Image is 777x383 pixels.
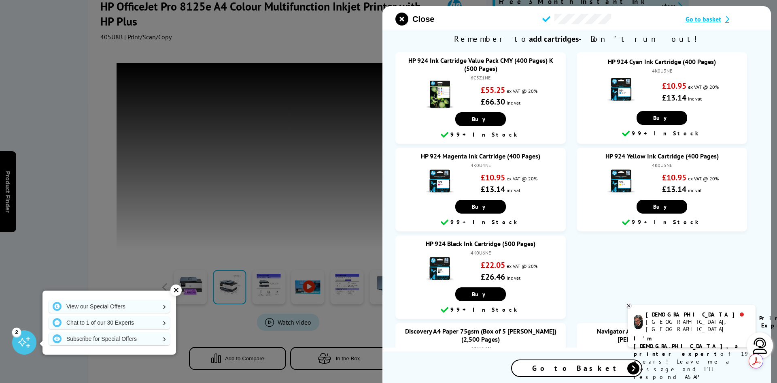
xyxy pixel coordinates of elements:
[403,345,558,351] div: 78355AN
[507,187,520,193] span: inc vat
[646,318,749,333] div: [GEOGRAPHIC_DATA], [GEOGRAPHIC_DATA]
[686,15,721,23] span: Go to basket
[403,162,558,168] div: 4K0U4NE
[507,100,520,106] span: inc vat
[49,332,170,345] a: Subscribe for Special Offers
[481,260,505,270] strong: £22.05
[399,130,562,140] div: 99+ In Stock
[403,75,558,81] div: 6C3Z1NE
[653,114,671,122] span: Buy
[472,116,489,123] span: Buy
[395,13,434,26] button: close modal
[646,311,749,318] div: [DEMOGRAPHIC_DATA]
[399,305,562,315] div: 99+ In Stock
[585,68,739,74] div: 4K0U3NE
[529,34,579,44] b: add cartridges
[481,85,505,95] strong: £55.25
[634,335,741,357] b: I'm [DEMOGRAPHIC_DATA], a printer expert
[608,58,716,66] a: HP 924 Cyan Ink Cartridge (400 Pages)
[686,15,758,23] a: Go to basket
[507,175,537,182] span: ex VAT @ 20%
[421,152,540,160] a: HP 924 Magenta Ink Cartridge (400 Pages)
[412,15,434,24] span: Close
[662,172,686,183] strong: £10.95
[581,129,743,139] div: 99+ In Stock
[511,359,642,377] a: Go to Basket
[49,300,170,313] a: View our Special Offers
[597,327,727,343] a: Navigator A4 Universal Paper 80gsm (Box of 5 [PERSON_NAME]) (2,500 Pages)
[653,203,671,210] span: Buy
[403,250,558,256] div: 4K0U6NE
[472,291,489,298] span: Buy
[49,316,170,329] a: Chat to 1 of our 30 Experts
[662,184,686,195] strong: £13.14
[481,184,505,195] strong: £13.14
[585,162,739,168] div: 4K0U5NE
[688,187,702,193] span: inc vat
[752,338,768,354] img: user-headset-light.svg
[688,96,702,102] span: inc vat
[472,203,489,210] span: Buy
[426,256,454,284] img: HP 924 Black Ink Cartridge (500 Pages)
[607,168,635,197] img: HP 924 Yellow Ink Cartridge (400 Pages)
[382,30,771,48] span: Remember to - Don’t run out!
[507,275,520,281] span: inc vat
[532,364,621,373] span: Go to Basket
[605,152,719,160] a: HP 924 Yellow Ink Cartridge (400 Pages)
[481,272,505,282] strong: £26.46
[405,327,556,343] a: Discovery A4 Paper 75gsm (Box of 5 [PERSON_NAME]) (2,500 Pages)
[662,92,686,103] strong: £13.14
[634,335,749,381] p: of 19 years! Leave me a message and I'll respond ASAP
[481,96,505,107] strong: £66.30
[426,168,454,197] img: HP 924 Magenta Ink Cartridge (400 Pages)
[585,345,739,351] div: 34154GP
[399,218,562,227] div: 99+ In Stock
[662,81,686,91] strong: £10.95
[12,327,21,336] div: 2
[507,263,537,269] span: ex VAT @ 20%
[688,84,719,90] span: ex VAT @ 20%
[408,56,553,73] a: HP 924 Ink Cartridge Value Pack CMY (400 Pages) K (500 Pages)
[634,315,643,329] img: chris-livechat.png
[426,240,535,248] a: HP 924 Black Ink Cartridge (500 Pages)
[481,172,505,183] strong: £10.95
[426,81,454,109] img: HP 924 Ink Cartridge Value Pack CMY (400 Pages) K (500 Pages)
[581,218,743,227] div: 99+ In Stock
[507,88,537,94] span: ex VAT @ 20%
[170,285,182,296] div: ✕
[607,77,635,105] img: HP 924 Cyan Ink Cartridge (400 Pages)
[688,175,719,182] span: ex VAT @ 20%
